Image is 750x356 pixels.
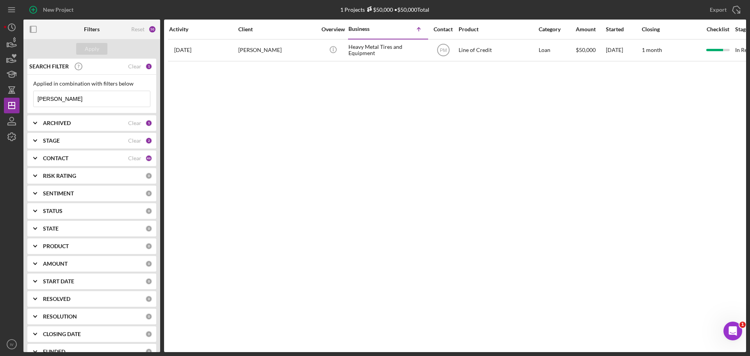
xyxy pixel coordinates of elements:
time: 1 month [642,47,662,53]
div: Clear [128,138,141,144]
div: Started [606,26,641,32]
div: 1 [145,120,152,127]
button: IV [4,336,20,352]
div: Export [710,2,727,18]
div: Reset [131,26,145,32]
div: Loan [539,40,575,61]
div: 50 [148,25,156,33]
div: $50,000 [576,40,605,61]
b: STATE [43,225,59,232]
div: Category [539,26,575,32]
span: 1 [739,322,746,328]
button: Apply [76,43,107,55]
b: STATUS [43,208,62,214]
b: CLOSING DATE [43,331,81,337]
div: 0 [145,243,152,250]
text: IV [10,342,14,347]
div: 0 [145,313,152,320]
div: 0 [145,295,152,302]
div: 0 [145,348,152,355]
div: Clear [128,63,141,70]
b: SEARCH FILTER [29,63,69,70]
b: ARCHIVED [43,120,71,126]
b: RISK RATING [43,173,76,179]
div: Heavy Metal Tires and Equipment [348,40,427,61]
div: Activity [169,26,237,32]
div: Contact [429,26,458,32]
div: 0 [145,225,152,232]
button: Export [702,2,746,18]
b: STAGE [43,138,60,144]
div: Amount [576,26,605,32]
b: CONTACT [43,155,68,161]
div: 0 [145,278,152,285]
div: 1 Projects • $50,000 Total [340,6,429,13]
div: 0 [145,260,152,267]
div: Clear [128,120,141,126]
div: Line of Credit [459,40,537,61]
div: Apply [85,43,99,55]
div: [PERSON_NAME] [238,40,316,61]
div: 0 [145,172,152,179]
div: [DATE] [606,40,641,61]
div: Overview [318,26,348,32]
b: START DATE [43,278,74,284]
b: SENTIMENT [43,190,74,197]
b: RESOLVED [43,296,70,302]
time: 2025-09-23 16:39 [174,47,191,53]
button: New Project [23,2,81,18]
b: PRODUCT [43,243,69,249]
div: Clear [128,155,141,161]
div: 1 [145,63,152,70]
div: 0 [145,331,152,338]
div: Closing [642,26,700,32]
div: 46 [145,155,152,162]
b: AMOUNT [43,261,68,267]
div: $50,000 [365,6,393,13]
iframe: Intercom live chat [723,322,742,340]
div: New Project [43,2,73,18]
div: Business [348,26,387,32]
div: 2 [145,137,152,144]
div: Client [238,26,316,32]
text: PM [440,48,447,53]
div: 0 [145,190,152,197]
div: Checklist [701,26,734,32]
b: FUNDED [43,349,65,355]
div: Product [459,26,537,32]
b: Filters [84,26,100,32]
b: RESOLUTION [43,313,77,320]
div: 0 [145,208,152,215]
div: Applied in combination with filters below [33,81,150,87]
